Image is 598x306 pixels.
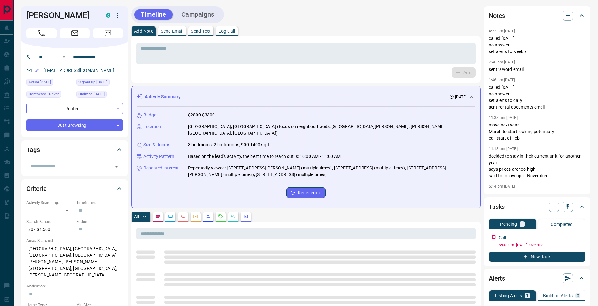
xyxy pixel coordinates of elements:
p: Add Note [134,29,153,33]
div: Sat May 13 2023 [76,79,123,88]
div: Alerts [489,271,585,286]
p: Areas Searched: [26,238,123,244]
a: [EMAIL_ADDRESS][DOMAIN_NAME] [43,68,114,73]
div: Tasks [489,199,585,214]
button: Regenerate [286,187,326,198]
div: Notes [489,8,585,23]
span: Active [DATE] [29,79,51,85]
p: called [DATE] no answer set alerts to weekly [489,35,585,55]
span: Contacted - Never [29,91,59,97]
p: Send Text [191,29,211,33]
p: Motivation: [26,283,123,289]
svg: Emails [193,214,198,219]
svg: Listing Alerts [206,214,211,219]
div: Activity Summary[DATE] [137,91,475,103]
p: Completed [551,222,573,227]
div: condos.ca [106,13,110,18]
p: Activity Pattern [143,153,174,160]
p: Timeframe: [76,200,123,206]
p: Budget: [76,219,123,224]
svg: Notes [155,214,160,219]
p: Repeatedly viewed: [STREET_ADDRESS][PERSON_NAME] (multiple times), [STREET_ADDRESS] (multiple tim... [188,165,475,178]
p: Size & Rooms [143,142,170,148]
p: 3 bedrooms, 2 bathrooms, 900-1400 sqft [188,142,269,148]
div: Just Browsing [26,119,123,131]
p: [GEOGRAPHIC_DATA], [GEOGRAPHIC_DATA], [GEOGRAPHIC_DATA], [GEOGRAPHIC_DATA][PERSON_NAME], [PERSON_... [26,244,123,280]
span: Call [26,28,57,38]
h2: Alerts [489,273,505,283]
svg: Lead Browsing Activity [168,214,173,219]
p: $0 - $4,500 [26,224,73,235]
p: 1:46 pm [DATE] [489,78,515,82]
button: New Task [489,252,585,262]
p: move next year March to start looking potentially call start of Feb [489,122,585,142]
span: Message [93,28,123,38]
h1: [PERSON_NAME] [26,10,97,20]
p: decided to stay in their current unit for another year says prices are too high said to follow up... [489,153,585,179]
p: [DATE] [455,94,466,100]
p: Search Range: [26,219,73,224]
span: Claimed [DATE] [78,91,105,97]
p: Send Email [161,29,183,33]
p: 0 [577,293,579,298]
div: Criteria [26,181,123,196]
p: 11:13 am [DATE] [489,147,518,151]
h2: Criteria [26,184,47,194]
div: Renter [26,103,123,114]
h2: Tags [26,145,40,155]
span: Email [60,28,90,38]
p: Repeated Interest [143,165,179,171]
p: $2800-$3300 [188,112,215,118]
svg: Email Verified [35,68,39,73]
p: Location [143,123,161,130]
div: Sun May 14 2023 [76,91,123,99]
button: Campaigns [175,9,221,20]
span: Signed up [DATE] [78,79,107,85]
p: [GEOGRAPHIC_DATA], [GEOGRAPHIC_DATA] (focus on neighbourhoods: [GEOGRAPHIC_DATA][PERSON_NAME], [P... [188,123,475,137]
p: 1 [521,222,523,226]
svg: Opportunities [231,214,236,219]
div: Tags [26,142,123,157]
p: 5:14 pm [DATE] [489,184,515,189]
p: 4:22 pm [DATE] [489,29,515,33]
p: 1 [526,293,529,298]
p: Building Alerts [543,293,573,298]
svg: Calls [180,214,186,219]
p: All [134,214,139,219]
button: Open [112,162,121,171]
button: Timeline [134,9,173,20]
p: called [DATE] no answer set alerts to daily sent rental documents email [489,84,585,110]
h2: Notes [489,11,505,21]
p: Call [499,234,506,241]
p: sent 9 word email [489,66,585,73]
button: Open [60,53,68,61]
p: Based on the lead's activity, the best time to reach out is: 10:00 AM - 11:00 AM [188,153,341,160]
p: 11:38 am [DATE] [489,115,518,120]
div: Mon Sep 29 2025 [26,79,73,88]
p: 6:00 a.m. [DATE] - Overdue [499,242,585,248]
svg: Requests [218,214,223,219]
p: Listing Alerts [495,293,522,298]
svg: Agent Actions [243,214,248,219]
p: Budget [143,112,158,118]
p: Pending [500,222,517,226]
p: Activity Summary [145,94,180,100]
p: Actively Searching: [26,200,73,206]
h2: Tasks [489,202,505,212]
p: 7:46 pm [DATE] [489,60,515,64]
p: Log Call [218,29,235,33]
